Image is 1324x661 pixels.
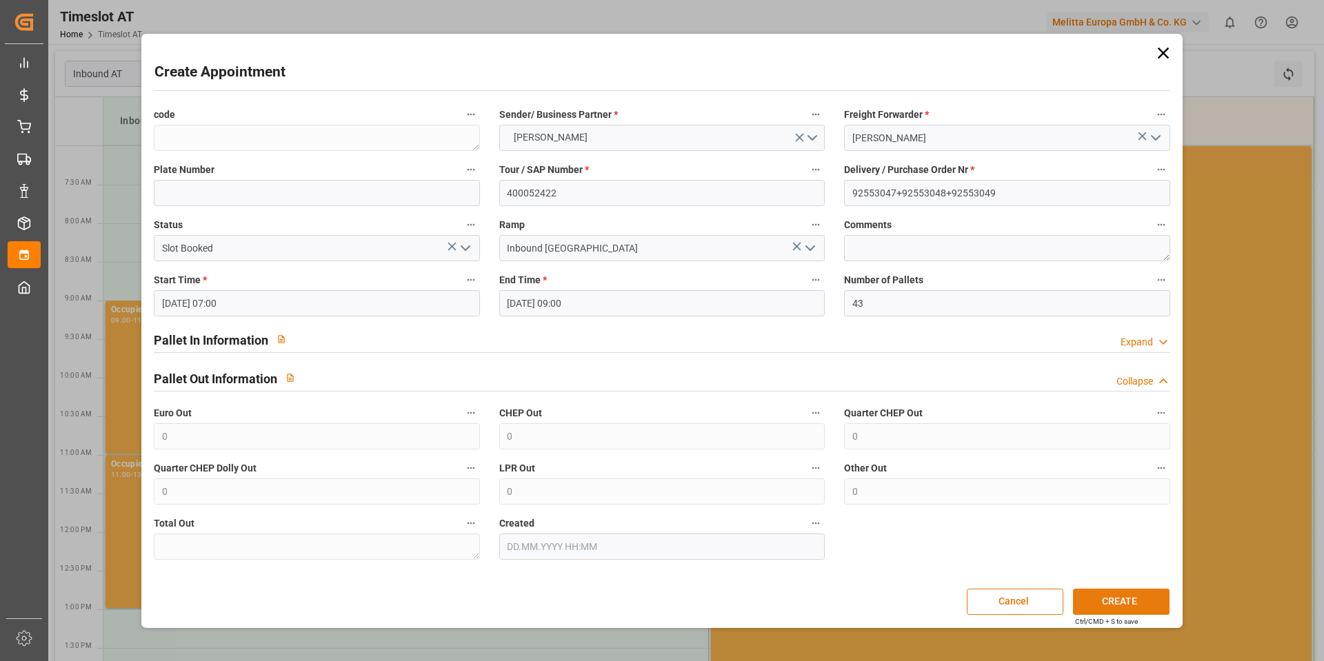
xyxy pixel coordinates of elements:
[499,290,825,316] input: DD.MM.YYYY HH:MM
[154,235,479,261] input: Type to search/select
[1152,271,1170,289] button: Number of Pallets
[1152,105,1170,123] button: Freight Forwarder *
[807,105,825,123] button: Sender/ Business Partner *
[499,516,534,531] span: Created
[499,235,825,261] input: Type to search/select
[1075,616,1138,627] div: Ctrl/CMD + S to save
[507,130,594,145] span: [PERSON_NAME]
[844,108,929,122] span: Freight Forwarder
[499,273,547,287] span: End Time
[154,218,183,232] span: Status
[499,406,542,420] span: CHEP Out
[154,273,207,287] span: Start Time
[154,406,192,420] span: Euro Out
[807,459,825,477] button: LPR Out
[1152,404,1170,422] button: Quarter CHEP Out
[154,461,257,476] span: Quarter CHEP Dolly Out
[462,459,480,477] button: Quarter CHEP Dolly Out
[1152,216,1170,234] button: Comments
[807,216,825,234] button: Ramp
[844,163,974,177] span: Delivery / Purchase Order Nr
[807,514,825,532] button: Created
[844,461,887,476] span: Other Out
[154,163,214,177] span: Plate Number
[967,589,1063,615] button: Cancel
[844,406,923,420] span: Quarter CHEP Out
[1152,459,1170,477] button: Other Out
[154,290,479,316] input: DD.MM.YYYY HH:MM
[462,271,480,289] button: Start Time *
[154,516,194,531] span: Total Out
[844,218,892,232] span: Comments
[499,163,589,177] span: Tour / SAP Number
[462,161,480,179] button: Plate Number
[1121,335,1153,349] div: Expand
[844,125,1170,151] input: Select Freight Forwarder
[454,238,474,259] button: open menu
[499,108,618,122] span: Sender/ Business Partner
[462,404,480,422] button: Euro Out
[462,216,480,234] button: Status
[844,273,923,287] span: Number of Pallets
[462,105,480,123] button: code
[154,331,268,349] h2: Pallet In Information
[154,108,175,122] span: code
[499,533,825,560] input: DD.MM.YYYY HH:MM
[807,271,825,289] button: End Time *
[799,238,820,259] button: open menu
[154,61,285,83] h2: Create Appointment
[499,218,525,232] span: Ramp
[154,369,277,388] h2: Pallet Out Information
[268,326,294,352] button: View description
[1116,374,1153,389] div: Collapse
[1073,589,1170,615] button: CREATE
[277,365,303,391] button: View description
[1152,161,1170,179] button: Delivery / Purchase Order Nr *
[1144,128,1165,149] button: open menu
[807,161,825,179] button: Tour / SAP Number *
[462,514,480,532] button: Total Out
[499,125,825,151] button: open menu
[499,461,535,476] span: LPR Out
[807,404,825,422] button: CHEP Out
